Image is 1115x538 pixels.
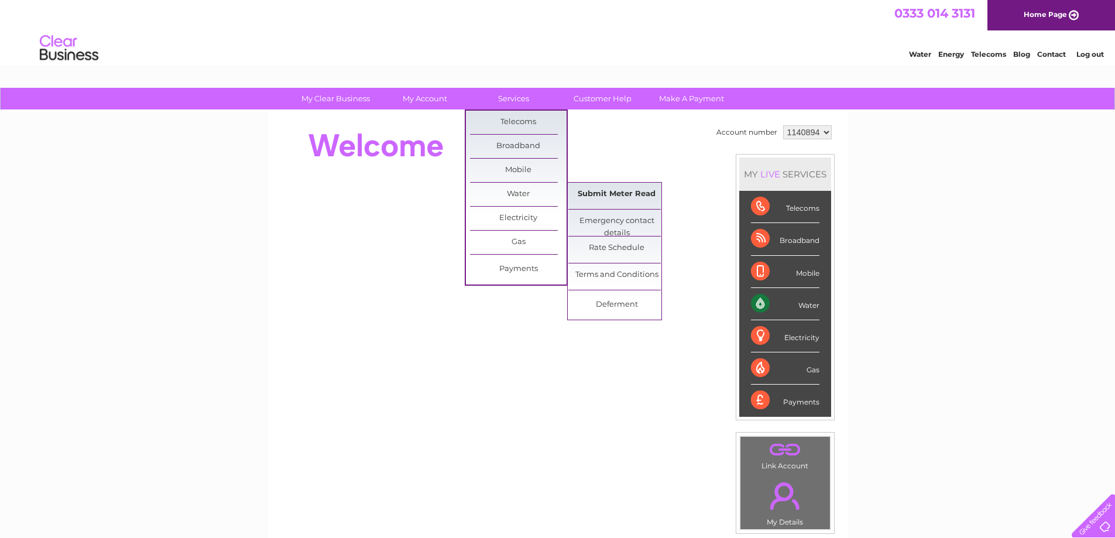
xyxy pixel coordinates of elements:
a: Emergency contact details [568,210,665,233]
div: MY SERVICES [739,157,831,191]
td: Account number [713,122,780,142]
a: My Clear Business [287,88,384,109]
img: logo.png [39,30,99,66]
a: Services [465,88,562,109]
a: Water [470,183,567,206]
div: Mobile [751,256,819,288]
a: Terms and Conditions [568,263,665,287]
a: Rate Schedule [568,237,665,260]
td: Link Account [740,436,831,473]
a: Broadband [470,135,567,158]
a: Gas [470,231,567,254]
a: Energy [938,50,964,59]
a: Electricity [470,207,567,230]
div: Telecoms [751,191,819,223]
a: . [743,440,827,460]
a: Payments [470,258,567,281]
div: Water [751,288,819,320]
a: Deferment [568,293,665,317]
a: Telecoms [971,50,1006,59]
div: LIVE [758,169,783,180]
a: . [743,475,827,516]
a: Blog [1013,50,1030,59]
a: 0333 014 3131 [894,6,975,20]
td: My Details [740,472,831,530]
a: Telecoms [470,111,567,134]
a: Log out [1076,50,1104,59]
a: Make A Payment [643,88,740,109]
div: Electricity [751,320,819,352]
a: My Account [376,88,473,109]
div: Broadband [751,223,819,255]
a: Customer Help [554,88,651,109]
div: Clear Business is a trading name of Verastar Limited (registered in [GEOGRAPHIC_DATA] No. 3667643... [282,6,835,57]
div: Payments [751,385,819,416]
a: Submit Meter Read [568,183,665,206]
div: Gas [751,352,819,385]
a: Mobile [470,159,567,182]
a: Contact [1037,50,1066,59]
a: Water [909,50,931,59]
